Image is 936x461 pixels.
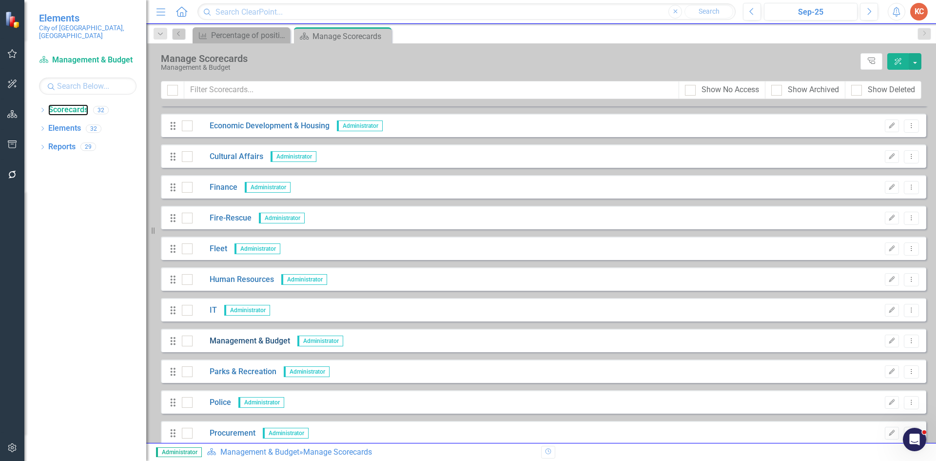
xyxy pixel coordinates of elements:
[234,243,280,254] span: Administrator
[684,5,733,19] button: Search
[910,3,928,20] button: KC
[699,7,720,15] span: Search
[281,274,327,285] span: Administrator
[903,428,926,451] iframe: Intercom live chat
[193,305,217,316] a: IT
[263,428,309,439] span: Administrator
[764,3,858,20] button: Sep-25
[197,3,736,20] input: Search ClearPoint...
[48,104,88,116] a: Scorecards
[193,151,263,162] a: Cultural Affairs
[86,124,101,133] div: 32
[5,11,22,28] img: ClearPoint Strategy
[39,78,136,95] input: Search Below...
[259,213,305,223] span: Administrator
[39,55,136,66] a: Management & Budget
[193,274,274,285] a: Human Resources
[702,84,759,96] div: Show No Access
[39,12,136,24] span: Elements
[93,106,109,114] div: 32
[284,366,330,377] span: Administrator
[80,143,96,151] div: 29
[193,397,231,408] a: Police
[193,366,276,378] a: Parks & Recreation
[297,336,343,346] span: Administrator
[195,29,288,41] a: Percentage of position control transactions processed [DATE]
[211,29,288,41] div: Percentage of position control transactions processed [DATE]
[193,120,330,132] a: Economic Development & Housing
[161,53,856,64] div: Manage Scorecards
[337,120,383,131] span: Administrator
[193,213,252,224] a: Fire-Rescue
[193,243,227,255] a: Fleet
[193,428,255,439] a: Procurement
[312,30,389,42] div: Manage Scorecards
[238,397,284,408] span: Administrator
[184,81,679,99] input: Filter Scorecards...
[220,447,299,457] a: Management & Budget
[48,123,81,134] a: Elements
[156,447,202,457] span: Administrator
[193,336,290,347] a: Management & Budget
[161,64,856,71] div: Management & Budget
[868,84,915,96] div: Show Deleted
[48,141,76,153] a: Reports
[245,182,291,193] span: Administrator
[39,24,136,40] small: City of [GEOGRAPHIC_DATA], [GEOGRAPHIC_DATA]
[767,6,854,18] div: Sep-25
[788,84,839,96] div: Show Archived
[224,305,270,316] span: Administrator
[193,182,237,193] a: Finance
[271,151,316,162] span: Administrator
[207,447,534,458] div: » Manage Scorecards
